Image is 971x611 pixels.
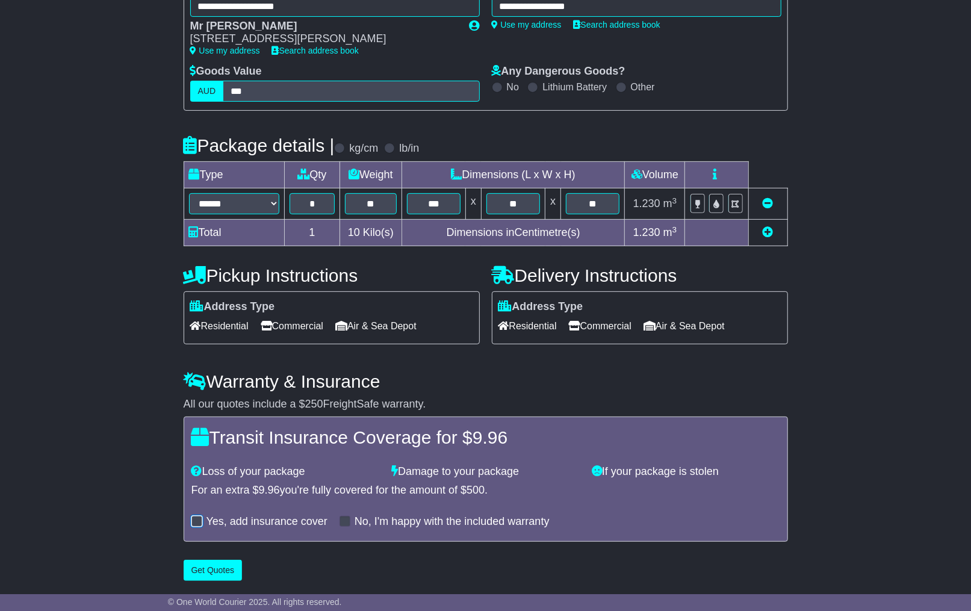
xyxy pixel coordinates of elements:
[259,484,280,496] span: 9.96
[498,317,557,335] span: Residential
[190,317,249,335] span: Residential
[631,81,655,93] label: Other
[191,427,780,447] h4: Transit Insurance Coverage for $
[385,465,586,479] div: Damage to your package
[473,427,507,447] span: 9.96
[355,515,550,529] label: No, I'm happy with the included warranty
[184,135,335,155] h4: Package details |
[190,33,458,46] div: [STREET_ADDRESS][PERSON_NAME]
[349,142,378,155] label: kg/cm
[284,162,340,188] td: Qty
[190,46,260,55] a: Use my address
[569,317,631,335] span: Commercial
[492,20,562,29] a: Use my address
[625,162,685,188] td: Volume
[672,196,677,205] sup: 3
[586,465,786,479] div: If your package is stolen
[542,81,607,93] label: Lithium Battery
[190,20,458,33] div: Mr [PERSON_NAME]
[184,220,284,246] td: Total
[492,265,788,285] h4: Delivery Instructions
[184,560,243,581] button: Get Quotes
[190,81,224,102] label: AUD
[184,265,480,285] h4: Pickup Instructions
[184,398,788,411] div: All our quotes include a $ FreightSafe warranty.
[492,65,625,78] label: Any Dangerous Goods?
[663,226,677,238] span: m
[348,226,360,238] span: 10
[191,484,780,497] div: For an extra $ you're fully covered for the amount of $ .
[399,142,419,155] label: lb/in
[467,484,485,496] span: 500
[272,46,359,55] a: Search address book
[168,597,342,607] span: © One World Courier 2025. All rights reserved.
[763,197,774,209] a: Remove this item
[763,226,774,238] a: Add new item
[633,226,660,238] span: 1.230
[184,162,284,188] td: Type
[185,465,386,479] div: Loss of your package
[206,515,327,529] label: Yes, add insurance cover
[340,220,402,246] td: Kilo(s)
[574,20,660,29] a: Search address book
[507,81,519,93] label: No
[545,188,561,220] td: x
[402,162,625,188] td: Dimensions (L x W x H)
[644,317,725,335] span: Air & Sea Depot
[284,220,340,246] td: 1
[663,197,677,209] span: m
[465,188,481,220] td: x
[190,65,262,78] label: Goods Value
[498,300,583,314] label: Address Type
[190,300,275,314] label: Address Type
[672,225,677,234] sup: 3
[184,371,788,391] h4: Warranty & Insurance
[340,162,402,188] td: Weight
[261,317,323,335] span: Commercial
[335,317,417,335] span: Air & Sea Depot
[305,398,323,410] span: 250
[633,197,660,209] span: 1.230
[402,220,625,246] td: Dimensions in Centimetre(s)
